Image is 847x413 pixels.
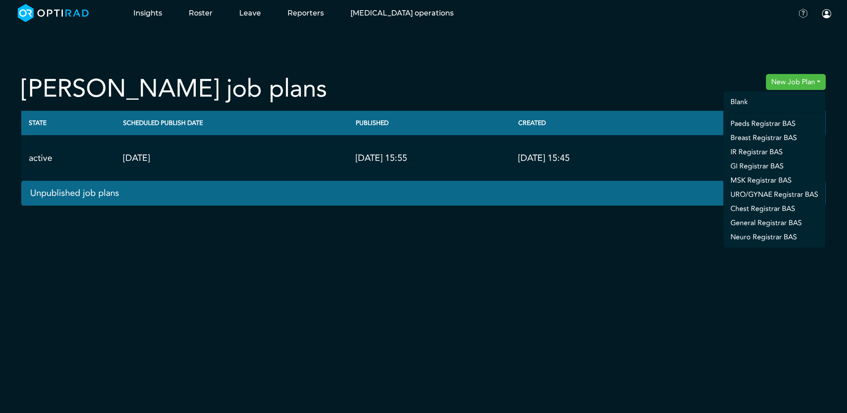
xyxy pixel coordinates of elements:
button: Neuro Registrar BAS [723,230,825,244]
td: active [21,135,116,181]
h2: [PERSON_NAME] job plans [21,74,327,104]
button: IR Registrar BAS [723,145,825,159]
button: GI Registrar BAS [723,159,825,173]
td: [DATE] 15:45 [511,135,674,181]
button: Breast Registrar BAS [723,131,825,145]
th: Published [348,111,511,135]
th: State [21,111,116,135]
button: General Registrar BAS [723,216,825,230]
td: [DATE] [116,135,348,181]
th: Created [511,111,674,135]
button: New Job Plan [766,74,826,90]
button: Unpublished job plans [21,181,826,206]
button: Blank [723,95,825,109]
th: Scheduled Publish Date [116,111,348,135]
button: Paeds Registrar BAS [723,117,825,131]
button: URO/GYNAE Registrar BAS [723,187,825,202]
img: brand-opti-rad-logos-blue-and-white-d2f68631ba2948856bd03f2d395fb146ddc8fb01b4b6e9315ea85fa773367... [18,4,89,22]
button: Chest Registrar BAS [723,202,825,216]
button: MSK Registrar BAS [723,173,825,187]
td: [DATE] 15:55 [348,135,511,181]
